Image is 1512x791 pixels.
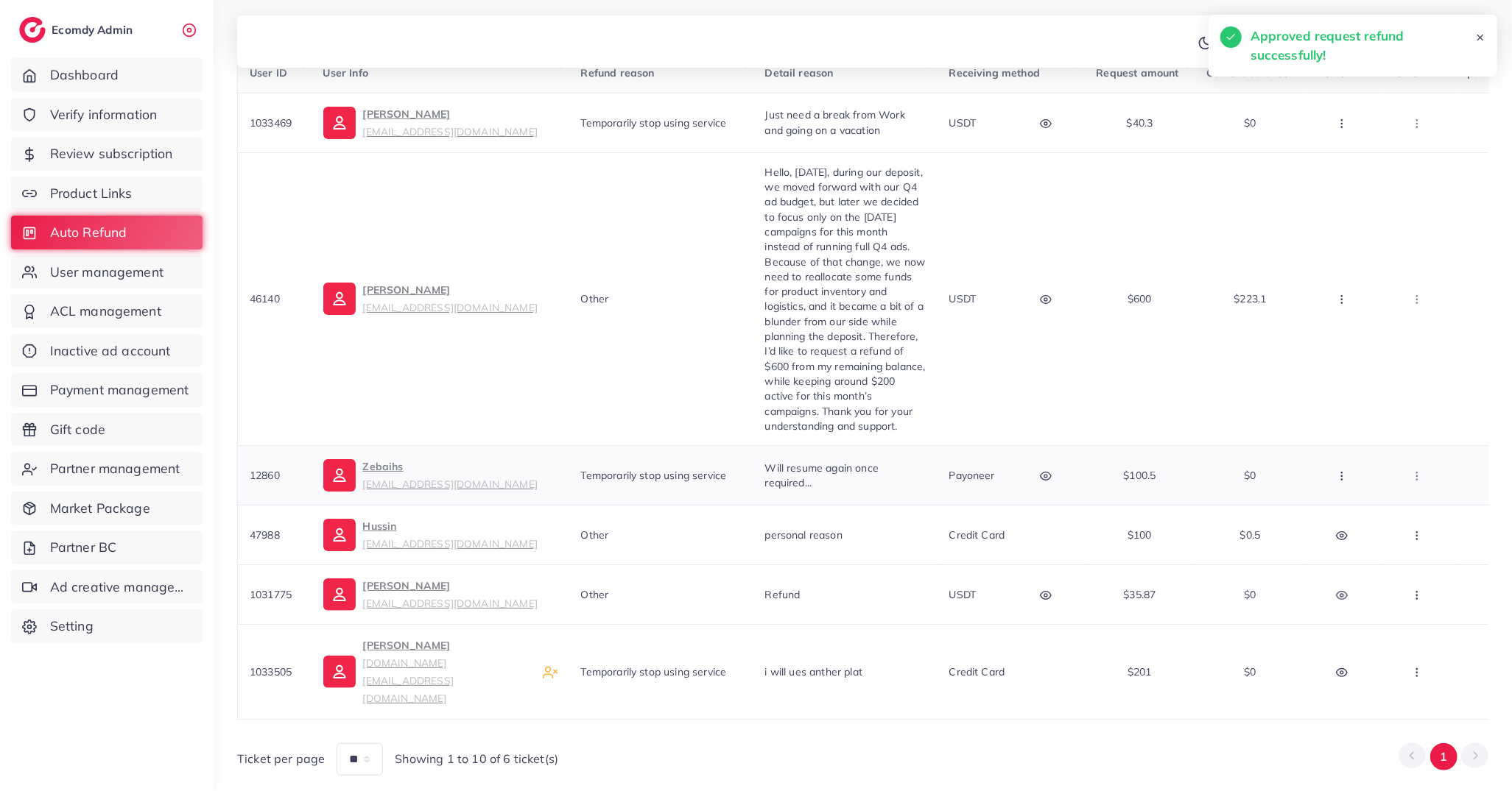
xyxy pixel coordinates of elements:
h2: Ecomdy Admin [52,23,136,37]
span: $600 [1128,292,1152,305]
a: Market Package [11,492,203,525]
span: Auto Refund [50,223,127,242]
span: User management [50,263,163,282]
a: ACL management [11,294,203,328]
span: Review subscription [50,144,173,163]
a: Gift code [11,413,203,447]
span: $201 [1128,665,1152,678]
a: Partner BC [11,531,203,564]
a: Auto Refund [11,216,203,249]
span: Other [581,292,609,305]
small: [EMAIL_ADDRESS][DOMAIN_NAME] [363,537,538,550]
span: $0 [1244,469,1256,482]
span: Verify information [50,105,158,124]
span: 12860 [250,469,280,482]
a: Review subscription [11,137,203,171]
span: Setting [50,617,94,636]
p: Hussin [363,517,538,553]
img: ic-user-info.36bf1079.svg [323,283,356,315]
a: logoEcomdy Admin [19,17,136,43]
img: ic-user-info.36bf1079.svg [323,107,356,139]
span: $35.87 [1124,588,1156,601]
span: Temporarily stop using service [581,665,727,678]
span: 47988 [250,528,280,542]
span: Gift code [50,420,105,439]
span: Inactive ad account [50,341,171,361]
span: $100.5 [1124,469,1156,482]
span: Temporarily stop using service [581,116,727,130]
span: Other [581,528,609,542]
small: [EMAIL_ADDRESS][DOMAIN_NAME] [363,125,538,138]
span: i will ues anther plat [765,665,863,678]
a: [PERSON_NAME][DOMAIN_NAME][EMAIL_ADDRESS][DOMAIN_NAME] [323,636,531,707]
button: Go to page 1 [1430,743,1458,770]
a: Partner management [11,452,203,486]
small: [EMAIL_ADDRESS][DOMAIN_NAME] [363,478,538,490]
p: Credit card [949,526,1005,544]
span: Temporarily stop using service [581,469,727,482]
a: [PERSON_NAME][EMAIL_ADDRESS][DOMAIN_NAME] [323,281,538,316]
p: USDT [949,114,977,132]
span: $0 [1244,116,1256,130]
span: 1033505 [250,665,292,678]
span: 1031775 [250,588,292,601]
img: ic-user-info.36bf1079.svg [323,656,356,688]
a: Verify information [11,98,203,132]
span: Dashboard [50,65,119,85]
a: Ad creative management [11,570,203,604]
p: [PERSON_NAME] [363,577,538,612]
img: ic-user-info.36bf1079.svg [323,519,356,551]
span: Refund [765,588,801,601]
span: $223.1 [1234,292,1267,305]
h5: Approved request refund successfully! [1251,26,1475,65]
a: Dashboard [11,58,203,92]
span: Showing 1 to 10 of 6 ticket(s) [395,751,558,767]
span: Will resume again once required... [765,461,879,489]
a: Hussin[EMAIL_ADDRESS][DOMAIN_NAME] [323,517,538,553]
span: $100 [1128,528,1152,542]
ul: Pagination [1399,743,1488,770]
p: Zebaihs [363,458,538,493]
img: ic-user-info.36bf1079.svg [323,578,356,611]
img: logo [19,17,46,43]
span: $0.5 [1240,528,1261,542]
span: 46140 [250,292,280,305]
span: Partner BC [50,538,117,557]
span: $40.3 [1127,116,1153,130]
span: Market Package [50,499,150,518]
a: Zebaihs[EMAIL_ADDRESS][DOMAIN_NAME] [323,458,538,493]
p: payoneer [949,467,995,484]
p: [PERSON_NAME] [363,281,538,316]
p: [PERSON_NAME] [363,105,538,141]
span: Ad creative management [50,578,191,597]
a: Product Links [11,177,203,210]
small: [DOMAIN_NAME][EMAIL_ADDRESS][DOMAIN_NAME] [363,656,454,704]
img: ic-user-info.36bf1079.svg [323,459,356,492]
a: Payment management [11,373,203,407]
p: USDT [949,586,977,603]
span: Payment management [50,380,189,400]
p: [PERSON_NAME] [363,636,531,707]
a: Setting [11,609,203,643]
span: Hello, [DATE], during our deposit, we moved forward with our Q4 ad budget, but later we decided t... [765,166,926,433]
span: $0 [1244,588,1256,601]
small: [EMAIL_ADDRESS][DOMAIN_NAME] [363,301,538,313]
a: [PERSON_NAME][EMAIL_ADDRESS][DOMAIN_NAME] [323,105,538,141]
span: Other [581,588,609,601]
a: User management [11,255,203,289]
span: Ticket per page [237,751,325,767]
span: Just need a break from Work and going on a vacation [765,108,905,136]
span: personal reason [765,528,843,542]
span: $0 [1244,665,1256,678]
span: ACL management [50,302,161,321]
span: Partner management [50,459,180,478]
small: [EMAIL_ADDRESS][DOMAIN_NAME] [363,597,538,609]
a: Inactive ad account [11,334,203,368]
span: Product Links [50,184,133,203]
p: USDT [949,290,977,308]
span: 1033469 [250,116,292,130]
p: Credit card [949,663,1005,681]
a: [PERSON_NAME][EMAIL_ADDRESS][DOMAIN_NAME] [323,577,538,612]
